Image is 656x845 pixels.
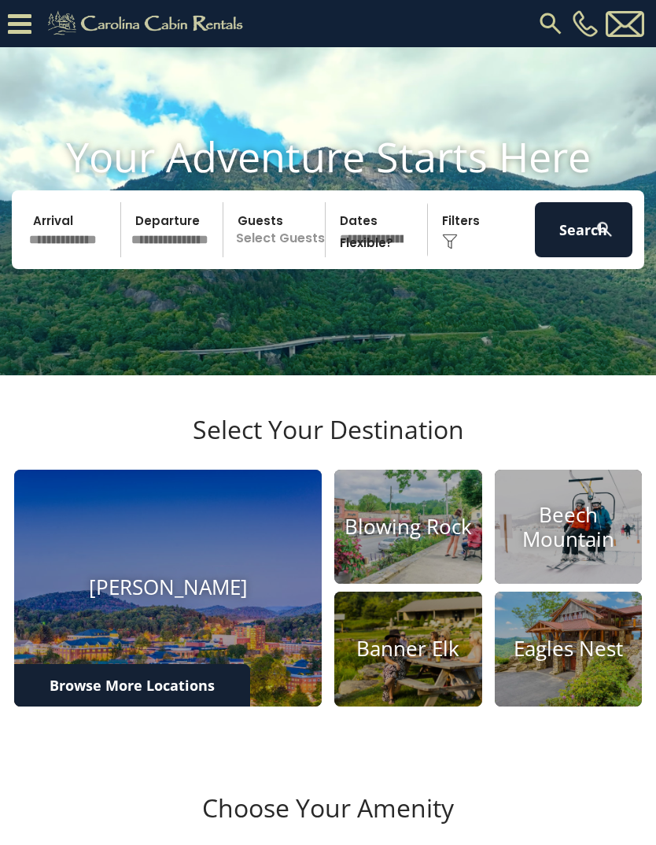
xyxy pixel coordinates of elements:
img: filter--v1.png [442,234,458,249]
img: search-regular.svg [536,9,565,38]
h4: [PERSON_NAME] [14,576,322,600]
h4: Eagles Nest [495,637,643,661]
a: Beech Mountain [495,470,643,584]
a: Eagles Nest [495,592,643,706]
h4: Banner Elk [334,637,482,661]
button: Search [535,202,632,257]
a: Blowing Rock [334,470,482,584]
h4: Blowing Rock [334,515,482,539]
img: search-regular-white.png [595,220,614,239]
h4: Beech Mountain [495,503,643,552]
a: Browse More Locations [14,664,250,707]
a: Banner Elk [334,592,482,706]
h1: Your Adventure Starts Here [12,132,644,181]
h3: Select Your Destination [12,415,644,470]
img: Khaki-logo.png [39,8,256,39]
p: Select Guests [228,202,325,257]
a: [PHONE_NUMBER] [569,10,602,37]
a: [PERSON_NAME] [14,470,322,706]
